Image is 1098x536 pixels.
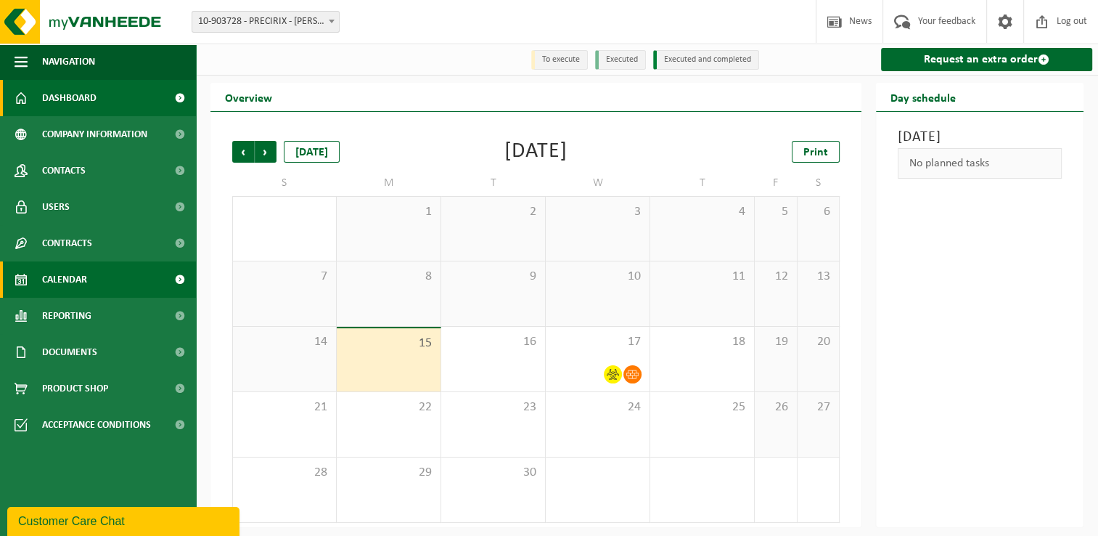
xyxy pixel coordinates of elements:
[42,153,86,189] span: Contacts
[762,269,790,285] span: 12
[42,298,91,334] span: Reporting
[805,269,832,285] span: 13
[344,269,433,285] span: 8
[448,465,538,481] span: 30
[881,48,1092,71] a: Request an extra order
[448,334,538,350] span: 16
[898,148,1062,179] div: No planned tasks
[192,12,339,32] span: 10-903728 - PRECIRIX - JETTE
[255,141,276,163] span: Next
[798,170,840,196] td: S
[448,204,538,220] span: 2
[657,204,747,220] span: 4
[653,50,759,70] li: Executed and completed
[42,225,92,261] span: Contracts
[42,116,147,153] span: Company information
[337,170,441,196] td: M
[42,261,87,298] span: Calendar
[553,204,642,220] span: 3
[42,44,95,80] span: Navigation
[762,204,790,220] span: 5
[805,334,832,350] span: 20
[42,370,108,407] span: Product Shop
[42,189,70,225] span: Users
[657,399,747,415] span: 25
[42,407,151,443] span: Acceptance conditions
[448,399,538,415] span: 23
[805,399,832,415] span: 27
[595,50,646,70] li: Executed
[344,204,433,220] span: 1
[531,50,588,70] li: To execute
[803,147,828,158] span: Print
[344,465,433,481] span: 29
[240,399,329,415] span: 21
[762,399,790,415] span: 26
[898,126,1062,148] h3: [DATE]
[192,11,340,33] span: 10-903728 - PRECIRIX - JETTE
[805,204,832,220] span: 6
[441,170,546,196] td: T
[448,269,538,285] span: 9
[553,399,642,415] span: 24
[232,141,254,163] span: Previous
[553,269,642,285] span: 10
[240,334,329,350] span: 14
[755,170,798,196] td: F
[657,269,747,285] span: 11
[42,80,97,116] span: Dashboard
[344,336,433,352] span: 15
[553,334,642,350] span: 17
[284,141,340,163] div: [DATE]
[546,170,650,196] td: W
[42,334,97,370] span: Documents
[650,170,755,196] td: T
[504,141,568,163] div: [DATE]
[232,170,337,196] td: S
[792,141,840,163] a: Print
[240,269,329,285] span: 7
[762,334,790,350] span: 19
[657,334,747,350] span: 18
[240,465,329,481] span: 28
[7,504,242,536] iframe: chat widget
[876,83,970,111] h2: Day schedule
[344,399,433,415] span: 22
[210,83,287,111] h2: Overview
